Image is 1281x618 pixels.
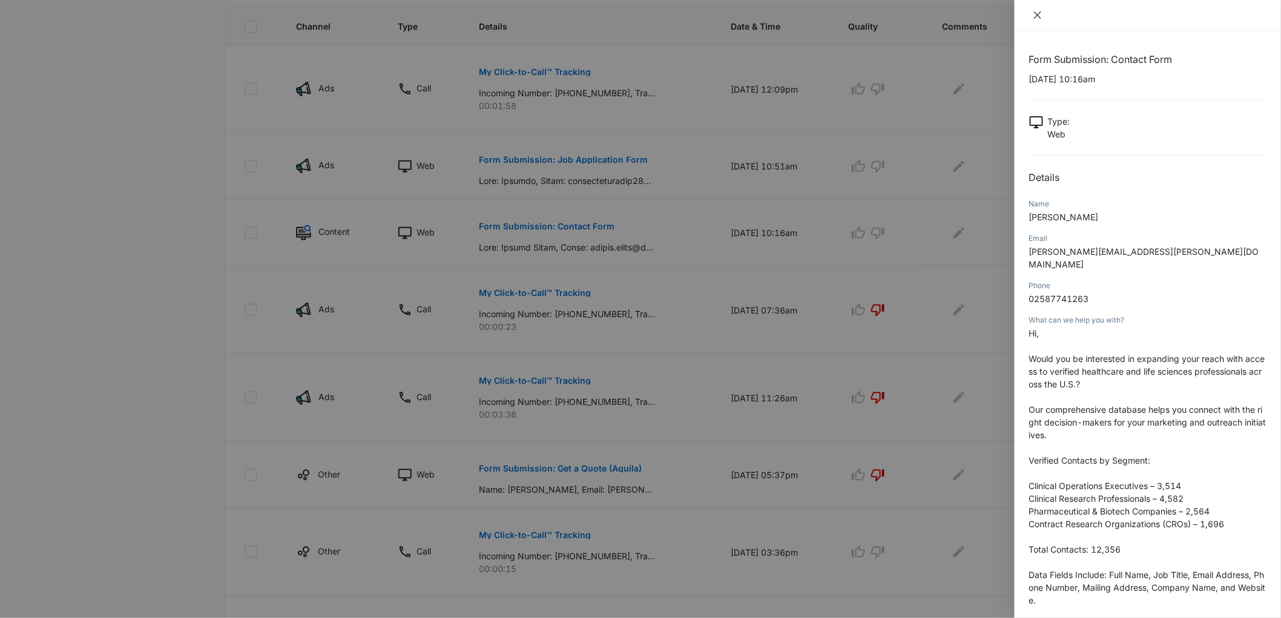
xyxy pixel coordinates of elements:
span: 02587741263 [1029,294,1089,304]
p: [DATE] 10:16am [1029,73,1266,85]
span: Data Fields Include: Full Name, Job Title, Email Address, Phone Number, Mailing Address, Company ... [1029,570,1266,605]
p: Type : [1048,115,1070,128]
div: What can we help you with? [1029,315,1266,326]
span: Pharmaceutical & Biotech Companies – 2,564 [1029,506,1210,516]
span: Total Contacts: 12,356 [1029,544,1121,554]
p: Web [1048,128,1070,140]
div: Phone [1029,280,1266,291]
span: Our comprehensive database helps you connect with the right decision-makers for your marketing an... [1029,404,1266,440]
span: [PERSON_NAME] [1029,212,1099,222]
div: Name [1029,199,1266,209]
span: close [1033,10,1042,20]
span: Would you be interested in expanding your reach with access to verified healthcare and life scien... [1029,353,1265,389]
span: [PERSON_NAME][EMAIL_ADDRESS][PERSON_NAME][DOMAIN_NAME] [1029,246,1259,269]
span: Hi, [1029,328,1039,338]
span: Clinical Operations Executives – 3,514 [1029,481,1182,491]
span: Contract Research Organizations (CROs) – 1,696 [1029,519,1225,529]
span: Verified Contacts by Segment: [1029,455,1151,465]
span: Clinical Research Professionals – 4,582 [1029,493,1184,504]
h1: Form Submission: Contact Form [1029,52,1266,67]
h2: Details [1029,170,1266,185]
div: Email [1029,233,1266,244]
button: Close [1029,10,1046,21]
